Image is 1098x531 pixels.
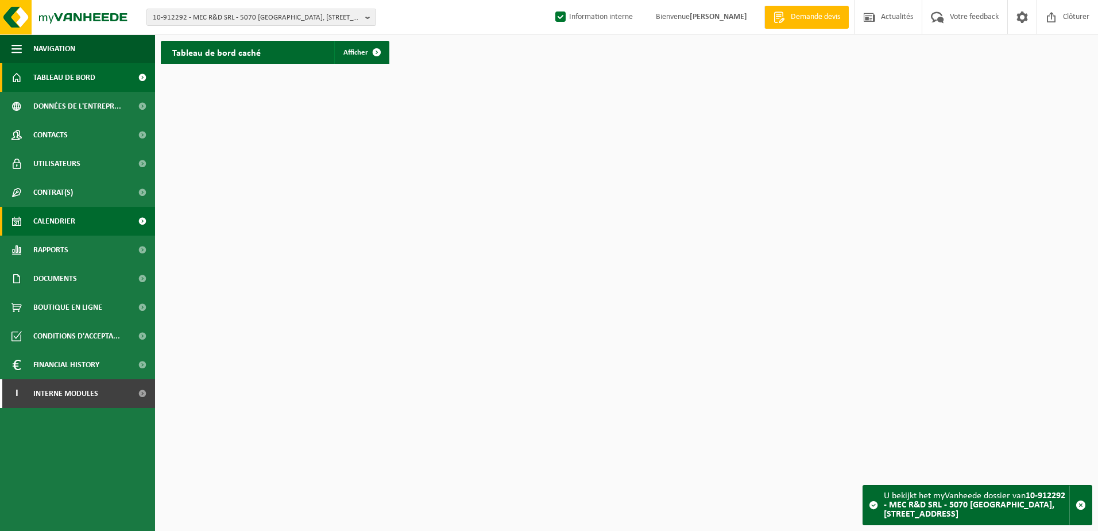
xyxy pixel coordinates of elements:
button: 10-912292 - MEC R&D SRL - 5070 [GEOGRAPHIC_DATA], [STREET_ADDRESS] [146,9,376,26]
h2: Tableau de bord caché [161,41,272,63]
a: Demande devis [764,6,849,29]
span: Tableau de bord [33,63,95,92]
strong: 10-912292 - MEC R&D SRL - 5070 [GEOGRAPHIC_DATA], [STREET_ADDRESS] [884,491,1065,519]
span: Documents [33,264,77,293]
a: Afficher [334,41,388,64]
span: 10-912292 - MEC R&D SRL - 5070 [GEOGRAPHIC_DATA], [STREET_ADDRESS] [153,9,361,26]
span: Demande devis [788,11,843,23]
span: Afficher [343,49,368,56]
span: Calendrier [33,207,75,236]
span: I [11,379,22,408]
span: Données de l'entrepr... [33,92,121,121]
strong: [PERSON_NAME] [690,13,747,21]
span: Interne modules [33,379,98,408]
span: Boutique en ligne [33,293,102,322]
label: Information interne [553,9,633,26]
span: Contacts [33,121,68,149]
div: U bekijkt het myVanheede dossier van [884,486,1069,525]
span: Navigation [33,34,75,63]
span: Conditions d'accepta... [33,322,120,351]
span: Rapports [33,236,68,264]
span: Financial History [33,351,99,379]
span: Contrat(s) [33,178,73,207]
span: Utilisateurs [33,149,80,178]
